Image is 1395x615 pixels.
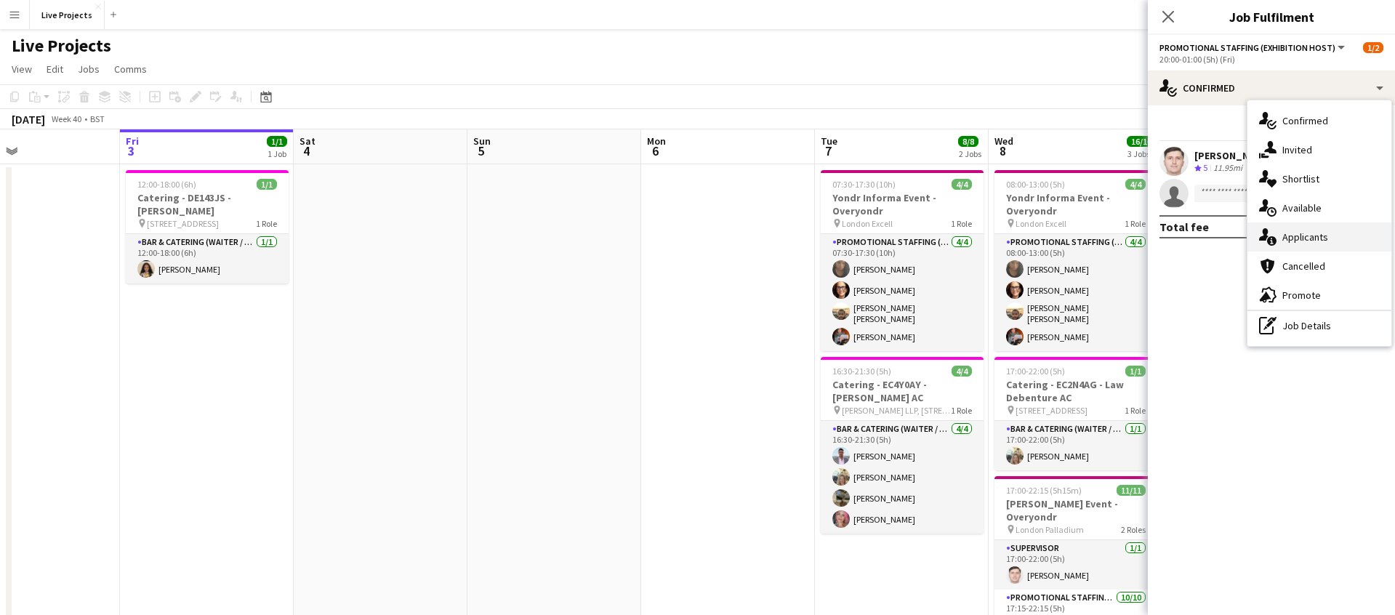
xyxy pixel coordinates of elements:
[1148,71,1395,105] div: Confirmed
[108,60,153,79] a: Comms
[958,136,978,147] span: 8/8
[952,366,972,377] span: 4/4
[994,234,1157,351] app-card-role: Promotional Staffing (Exhibition Host)4/408:00-13:00 (5h)[PERSON_NAME][PERSON_NAME][PERSON_NAME] ...
[994,540,1157,590] app-card-role: Supervisor1/117:00-22:00 (5h)[PERSON_NAME]
[1125,179,1146,190] span: 4/4
[126,234,289,284] app-card-role: Bar & Catering (Waiter / waitress)1/112:00-18:00 (6h)[PERSON_NAME]
[952,179,972,190] span: 4/4
[994,191,1157,217] h3: Yondr Informa Event - Overyondr
[48,113,84,124] span: Week 40
[471,142,491,159] span: 5
[114,63,147,76] span: Comms
[1006,179,1065,190] span: 08:00-13:00 (5h)
[1282,201,1322,214] span: Available
[124,142,139,159] span: 3
[1282,260,1325,273] span: Cancelled
[994,134,1013,148] span: Wed
[1127,136,1156,147] span: 16/16
[994,421,1157,470] app-card-role: Bar & Catering (Waiter / waitress)1/117:00-22:00 (5h)[PERSON_NAME]
[994,497,1157,523] h3: [PERSON_NAME] Event - Overyondr
[1148,7,1395,26] h3: Job Fulfilment
[842,405,951,416] span: [PERSON_NAME] LLP, [STREET_ADDRESS]
[41,60,69,79] a: Edit
[1282,289,1321,302] span: Promote
[1159,42,1347,53] button: Promotional Staffing (Exhibition Host)
[842,218,893,229] span: London Excell
[257,179,277,190] span: 1/1
[951,218,972,229] span: 1 Role
[126,191,289,217] h3: Catering - DE143JS - [PERSON_NAME]
[126,170,289,284] app-job-card: 12:00-18:00 (6h)1/1Catering - DE143JS - [PERSON_NAME] [STREET_ADDRESS]1 RoleBar & Catering (Waite...
[299,134,315,148] span: Sat
[6,60,38,79] a: View
[1117,485,1146,496] span: 11/11
[1282,172,1319,185] span: Shortlist
[1203,162,1207,173] span: 5
[12,63,32,76] span: View
[72,60,105,79] a: Jobs
[645,142,666,159] span: 6
[1016,524,1084,535] span: London Palladium
[1159,220,1209,234] div: Total fee
[473,134,491,148] span: Sun
[1125,218,1146,229] span: 1 Role
[1282,143,1312,156] span: Invited
[832,366,891,377] span: 16:30-21:30 (5h)
[30,1,105,29] button: Live Projects
[267,136,287,147] span: 1/1
[821,234,984,351] app-card-role: Promotional Staffing (Exhibition Host)4/407:30-17:30 (10h)[PERSON_NAME][PERSON_NAME][PERSON_NAME]...
[819,142,837,159] span: 7
[821,378,984,404] h3: Catering - EC4Y0AY - [PERSON_NAME] AC
[832,179,896,190] span: 07:30-17:30 (10h)
[90,113,105,124] div: BST
[994,357,1157,470] app-job-card: 17:00-22:00 (5h)1/1Catering - EC2N4AG - Law Debenture AC [STREET_ADDRESS]1 RoleBar & Catering (Wa...
[1159,54,1383,65] div: 20:00-01:00 (5h) (Fri)
[1247,311,1391,340] div: Job Details
[951,405,972,416] span: 1 Role
[268,148,286,159] div: 1 Job
[137,179,196,190] span: 12:00-18:00 (6h)
[1125,405,1146,416] span: 1 Role
[647,134,666,148] span: Mon
[1210,162,1245,174] div: 11.95mi
[78,63,100,76] span: Jobs
[1121,524,1146,535] span: 2 Roles
[821,170,984,351] app-job-card: 07:30-17:30 (10h)4/4Yondr Informa Event - Overyondr London Excell1 RolePromotional Staffing (Exhi...
[1006,366,1065,377] span: 17:00-22:00 (5h)
[1127,148,1155,159] div: 3 Jobs
[12,35,111,57] h1: Live Projects
[1282,230,1328,244] span: Applicants
[959,148,981,159] div: 2 Jobs
[821,357,984,534] app-job-card: 16:30-21:30 (5h)4/4Catering - EC4Y0AY - [PERSON_NAME] AC [PERSON_NAME] LLP, [STREET_ADDRESS]1 Rol...
[994,170,1157,351] app-job-card: 08:00-13:00 (5h)4/4Yondr Informa Event - Overyondr London Excell1 RolePromotional Staffing (Exhib...
[1006,485,1082,496] span: 17:00-22:15 (5h15m)
[1194,149,1271,162] div: [PERSON_NAME]
[1016,405,1088,416] span: [STREET_ADDRESS]
[1125,366,1146,377] span: 1/1
[256,218,277,229] span: 1 Role
[821,134,837,148] span: Tue
[1363,42,1383,53] span: 1/2
[12,112,45,126] div: [DATE]
[1159,42,1335,53] span: Promotional Staffing (Exhibition Host)
[994,378,1157,404] h3: Catering - EC2N4AG - Law Debenture AC
[1016,218,1066,229] span: London Excell
[821,191,984,217] h3: Yondr Informa Event - Overyondr
[821,421,984,534] app-card-role: Bar & Catering (Waiter / waitress)4/416:30-21:30 (5h)[PERSON_NAME][PERSON_NAME][PERSON_NAME][PERS...
[47,63,63,76] span: Edit
[992,142,1013,159] span: 8
[126,134,139,148] span: Fri
[147,218,219,229] span: [STREET_ADDRESS]
[297,142,315,159] span: 4
[1282,114,1328,127] span: Confirmed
